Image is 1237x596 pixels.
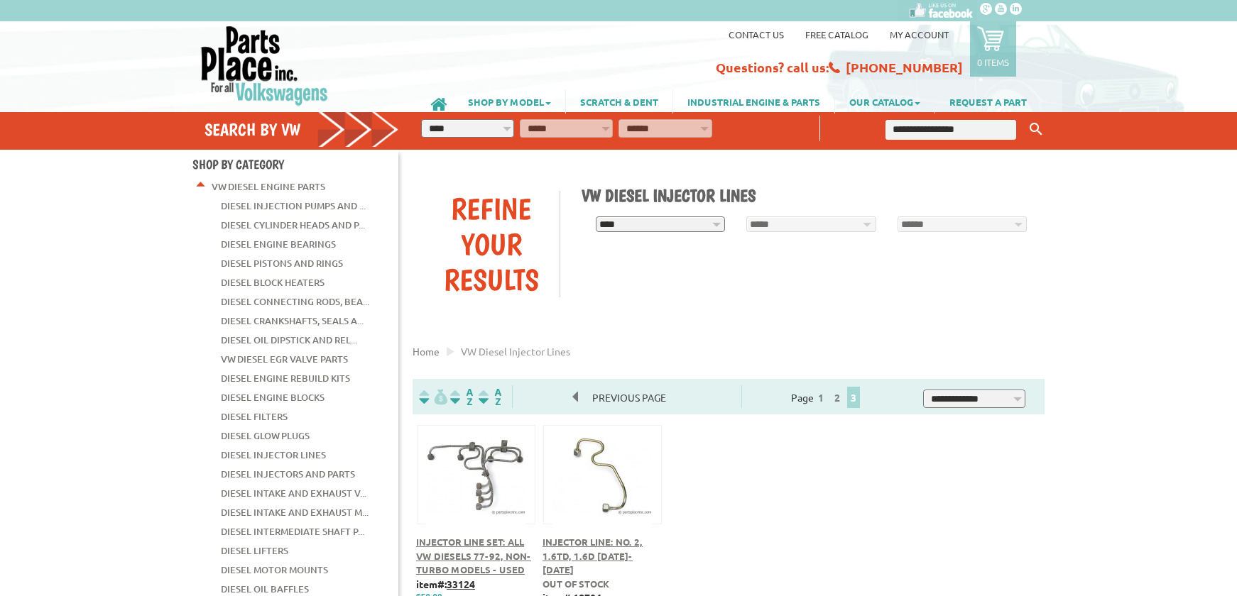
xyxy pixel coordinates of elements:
a: OUR CATALOG [835,89,934,114]
img: Sort by Headline [447,389,476,405]
a: Diesel Engine Bearings [221,235,336,253]
a: 0 items [970,21,1016,77]
a: 1 [814,391,827,404]
a: Free Catalog [805,28,868,40]
a: Diesel Engine Blocks [221,388,325,407]
a: Diesel Intake and Exhaust V... [221,484,366,502]
a: Diesel Injection Pumps and ... [221,197,366,215]
div: Refine Your Results [423,191,560,297]
a: SCRATCH & DENT [566,89,672,114]
span: Out of stock [543,578,609,590]
a: REQUEST A PART [935,89,1041,114]
span: VW diesel injector lines [461,345,570,358]
img: Sort by Sales Rank [476,389,504,405]
a: Contact us [729,28,784,40]
a: INDUSTRIAL ENGINE & PARTS [673,89,834,114]
div: Page [741,385,910,408]
h4: Shop By Category [192,157,398,172]
a: Diesel Intermediate Shaft P... [221,522,364,541]
a: Diesel Motor Mounts [221,561,328,579]
a: Diesel Engine Rebuild Kits [221,369,350,387]
a: Diesel Intake and Exhaust M... [221,503,369,521]
a: Diesel Cylinder Heads and P... [221,216,365,234]
b: item#: [416,578,475,590]
h1: VW Diesel Injector Lines [582,185,1035,206]
a: Previous Page [573,391,680,404]
a: Injector Line Set: All VW Diesels 77-92, Non-Turbo models - Used [416,536,531,575]
a: Diesel Connecting Rods, Bea... [221,292,369,311]
u: 33124 [447,578,475,590]
a: Diesel Injectors and Parts [221,465,355,483]
img: Parts Place Inc! [200,25,329,106]
a: Home [413,345,440,358]
a: My Account [890,28,949,40]
a: 2 [831,391,844,404]
a: SHOP BY MODEL [454,89,565,114]
span: Previous Page [578,387,680,408]
a: Diesel Glow Plugs [221,426,310,445]
a: Diesel Filters [221,407,288,426]
img: filterpricelow.svg [419,389,447,405]
a: Diesel Injector Lines [221,446,326,464]
span: 3 [847,387,860,408]
a: Diesel Block Heaters [221,273,325,292]
a: VW Diesel Engine Parts [212,177,325,196]
p: 0 items [977,56,1009,68]
a: Diesel Pistons and Rings [221,254,343,272]
h4: Search by VW [205,119,399,140]
a: Diesel Lifters [221,541,288,560]
a: Diesel Oil Dipstick and Rel... [221,331,357,349]
a: Injector Line: No. 2, 1.6TD, 1.6D [DATE]-[DATE] [543,536,643,575]
a: Diesel Crankshafts, Seals a... [221,311,364,330]
a: VW Diesel EGR Valve Parts [221,350,348,368]
button: Keyword Search [1025,118,1047,141]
